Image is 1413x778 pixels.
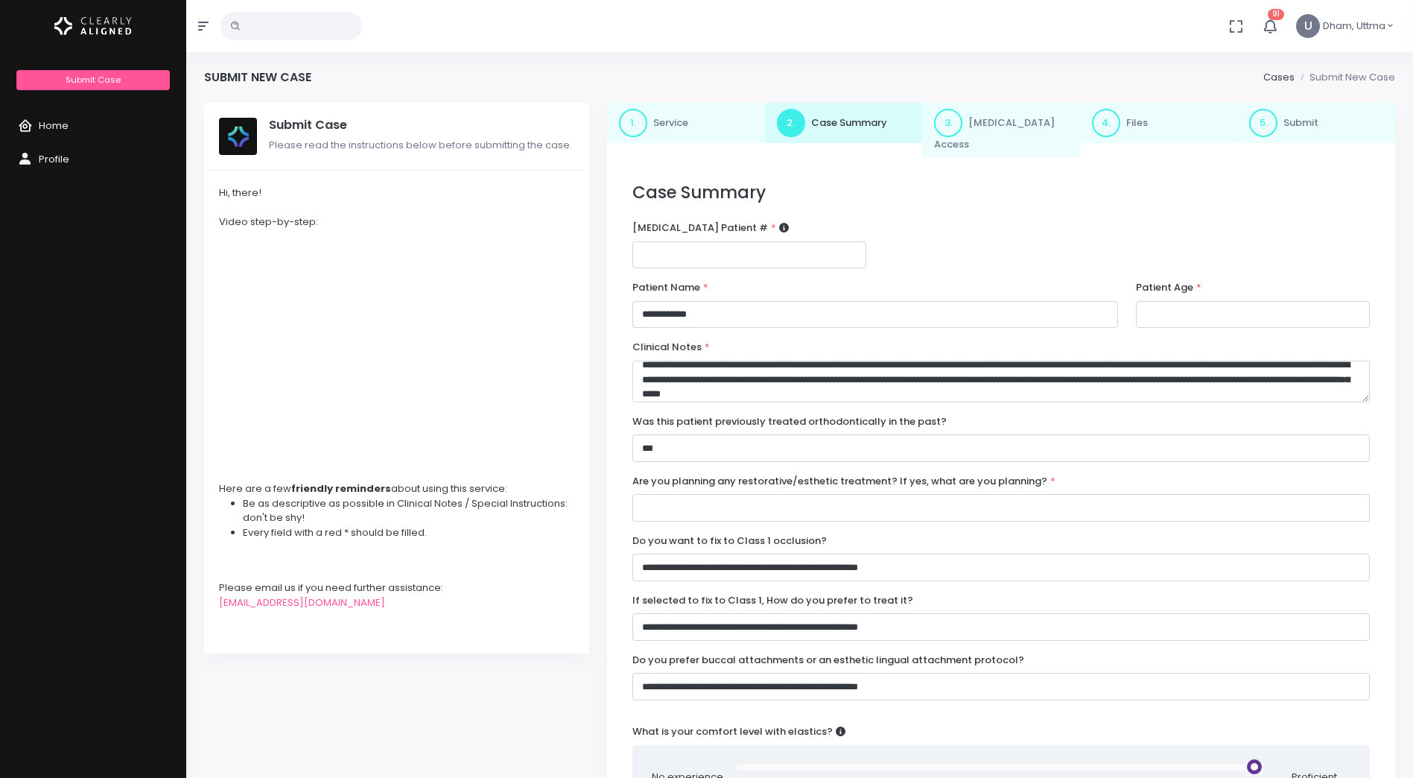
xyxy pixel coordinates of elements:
[243,525,574,540] li: Every field with a red * should be filled.
[219,595,385,610] a: [EMAIL_ADDRESS][DOMAIN_NAME]
[632,534,827,548] label: Do you want to fix to Class 1 occlusion?
[269,138,572,152] span: Please read the instructions below before submitting the case.
[219,481,574,496] div: Here are a few about using this service:
[219,186,574,200] div: Hi, there!
[66,74,121,86] span: Submit Case
[1237,103,1395,143] a: 5.Submit
[632,593,913,608] label: If selected to fix to Class 1, How do you prefer to treat it?
[632,724,845,739] label: What is your comfort level with elastics?
[39,152,69,166] span: Profile
[607,103,765,143] a: 1.Service
[54,10,132,42] img: Logo Horizontal
[219,581,574,595] div: Please email us if you need further assistance:
[219,215,574,230] div: Video step-by-step:
[632,653,1024,668] label: Do you prefer buccal attachments or an esthetic lingual attachment protocol?
[777,109,805,137] span: 2.
[1136,280,1201,295] label: Patient Age
[619,109,647,137] span: 1.
[922,103,1080,158] a: 3.[MEDICAL_DATA] Access
[204,70,311,84] h4: Submit New Case
[269,118,574,133] h5: Submit Case
[16,70,169,90] a: Submit Case
[934,109,962,137] span: 3.
[1268,9,1284,20] span: 91
[632,414,947,429] label: Was this patient previously treated orthodontically in the past?
[632,474,1055,489] label: Are you planning any restorative/esthetic treatment? If yes, what are you planning?
[632,280,708,295] label: Patient Name
[1323,19,1385,34] span: Dham, Uttma
[632,340,710,355] label: Clinical Notes
[1092,109,1120,137] span: 4.
[632,183,1370,203] h3: Case Summary
[243,496,574,525] li: Be as descriptive as possible in Clinical Notes / Special Instructions: don't be shy!
[39,118,69,133] span: Home
[632,221,789,235] label: [MEDICAL_DATA] Patient #
[1263,70,1295,84] a: Cases
[1080,103,1238,143] a: 4.Files
[1249,109,1277,137] span: 5.
[1296,14,1320,38] span: U
[765,103,923,143] a: 2.Case Summary
[291,481,391,496] strong: friendly reminders
[1295,70,1395,85] li: Submit New Case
